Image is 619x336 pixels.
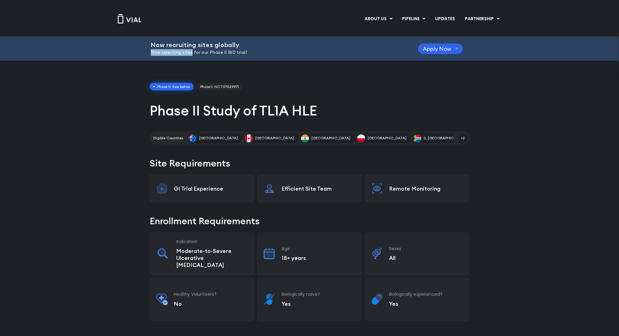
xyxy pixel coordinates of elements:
[174,185,248,192] p: GI Trial Experience
[174,300,248,307] p: No
[360,14,397,24] a: ABOUT USMenu Toggle
[458,133,468,143] span: +2
[150,102,469,119] h1: Phase II Study of TL1A HLE
[389,291,463,297] h3: Biologically experienced?
[413,134,421,142] img: S. Africa
[431,14,460,24] a: UPDATES
[282,254,355,261] p: 18+ years
[282,185,355,192] p: Efficient Site Team
[174,291,248,297] h3: Healthy Volunteers?
[368,135,406,141] span: [GEOGRAPHIC_DATA]
[150,83,194,91] span: Phase II: See below
[151,42,403,48] h2: Now recruiting sites globally
[176,239,248,244] h3: Indication
[389,300,463,307] p: Yes
[282,300,355,307] p: Yes
[245,134,253,142] img: Canada
[389,185,463,192] p: Remote Monitoring
[389,254,463,261] p: All
[153,135,183,141] h2: Eligible Countries
[189,134,197,142] img: Australia
[398,14,430,24] a: PIPELINEMenu Toggle
[151,49,403,56] p: Now selecting sites for our Phase II IBD trial!
[282,291,355,297] h3: Biologically naive?
[301,134,309,142] img: India
[150,214,469,228] h2: Enrollment Requirements
[460,14,505,24] a: PARTNERSHIPMenu Toggle
[389,246,463,251] h3: Sexes
[176,247,248,268] p: Moderate-to-Severe Ulcerative [MEDICAL_DATA]
[282,246,355,251] h3: Age
[424,135,467,141] span: S. [GEOGRAPHIC_DATA]
[357,134,365,142] img: Poland
[311,135,350,141] span: [GEOGRAPHIC_DATA]
[418,43,463,54] a: Apply Now
[197,83,242,91] a: Phase I: NCT07029971
[199,135,238,141] span: [GEOGRAPHIC_DATA]
[150,157,469,170] h2: Site Requirements
[117,14,142,24] img: Vial Logo
[255,135,294,141] span: [GEOGRAPHIC_DATA]
[423,46,452,51] span: Apply Now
